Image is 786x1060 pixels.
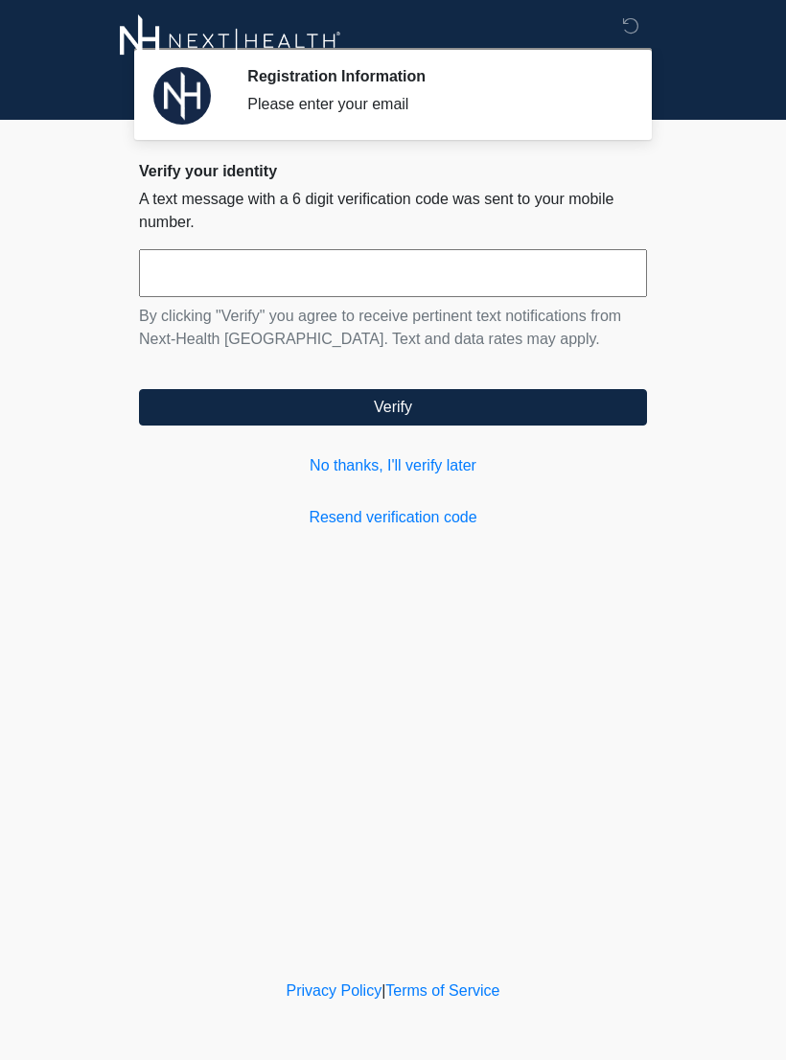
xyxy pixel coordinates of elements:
[139,305,647,351] p: By clicking "Verify" you agree to receive pertinent text notifications from Next-Health [GEOGRAPH...
[139,454,647,477] a: No thanks, I'll verify later
[139,162,647,180] h2: Verify your identity
[139,188,647,234] p: A text message with a 6 digit verification code was sent to your mobile number.
[139,389,647,426] button: Verify
[153,67,211,125] img: Agent Avatar
[381,982,385,999] a: |
[287,982,382,999] a: Privacy Policy
[247,93,618,116] div: Please enter your email
[139,506,647,529] a: Resend verification code
[385,982,499,999] a: Terms of Service
[120,14,341,67] img: Next-Health Woodland Hills Logo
